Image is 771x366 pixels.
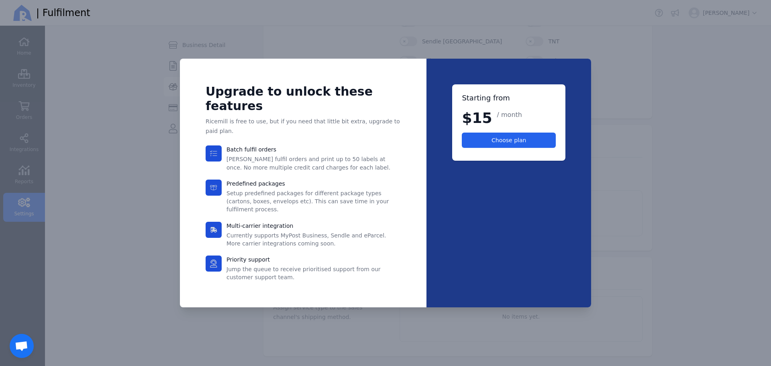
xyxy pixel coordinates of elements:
[226,180,401,188] h3: Predefined packages
[226,190,389,213] span: Setup predefined packages for different package types (cartons, boxes, envelops etc). This can sa...
[226,145,401,153] h3: Batch fulfil orders
[226,222,401,230] h3: Multi-carrier integration
[226,256,401,264] h3: Priority support
[226,156,390,170] span: [PERSON_NAME] fulfil orders and print up to 50 labels at once. No more multiple credit card charg...
[462,133,556,148] button: Choose plan
[36,6,90,19] span: | Fulfilment
[492,137,526,143] span: Choose plan
[206,118,400,134] span: Ricemill is free to use, but if you need that little bit extra, upgrade to paid plan.
[206,84,373,113] span: Upgrade to unlock these features
[497,110,522,120] span: / month
[462,110,492,126] span: $15
[226,232,386,247] span: Currently supports MyPost Business, Sendle and eParcel. More carrier integrations coming soon.
[462,92,510,104] h2: Starting from
[10,334,34,358] a: Open chat
[226,266,381,280] span: Jump the queue to receive prioritised support from our customer support team.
